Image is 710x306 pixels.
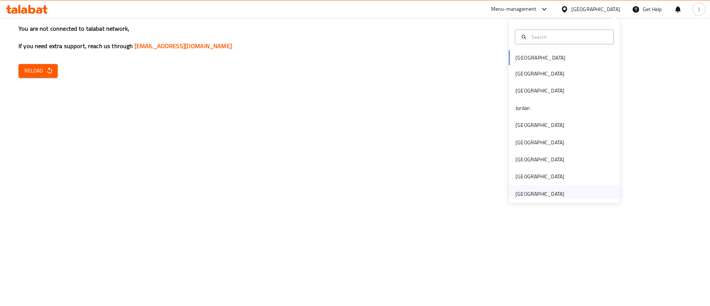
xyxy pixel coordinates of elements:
[528,33,609,41] input: Search
[571,5,620,13] div: [GEOGRAPHIC_DATA]
[515,172,564,181] div: [GEOGRAPHIC_DATA]
[698,5,700,13] span: J
[515,138,564,147] div: [GEOGRAPHIC_DATA]
[515,121,564,129] div: [GEOGRAPHIC_DATA]
[515,87,564,95] div: [GEOGRAPHIC_DATA]
[515,190,564,198] div: [GEOGRAPHIC_DATA]
[18,64,58,78] button: Reload
[515,70,564,78] div: [GEOGRAPHIC_DATA]
[24,66,52,75] span: Reload
[491,5,537,14] div: Menu-management
[515,155,564,164] div: [GEOGRAPHIC_DATA]
[135,40,232,51] a: [EMAIL_ADDRESS][DOMAIN_NAME]
[515,104,530,112] div: Jordan
[18,24,692,50] h3: You are not connected to talabat network, If you need extra support, reach us through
